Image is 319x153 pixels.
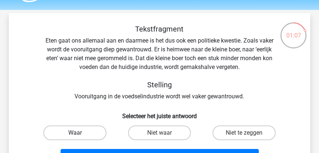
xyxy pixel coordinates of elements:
label: Waar [43,125,106,140]
h5: Stelling [44,80,275,89]
div: Eten gaat ons allemaal aan en daarmee is het dus ook een politieke kwestie. Zoals vaker wordt de ... [21,25,298,101]
h5: Tekstfragment [44,25,275,33]
label: Niet waar [128,125,191,140]
div: 01:07 [280,22,307,40]
label: Niet te zeggen [213,125,275,140]
h6: Selecteer het juiste antwoord [21,107,298,120]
